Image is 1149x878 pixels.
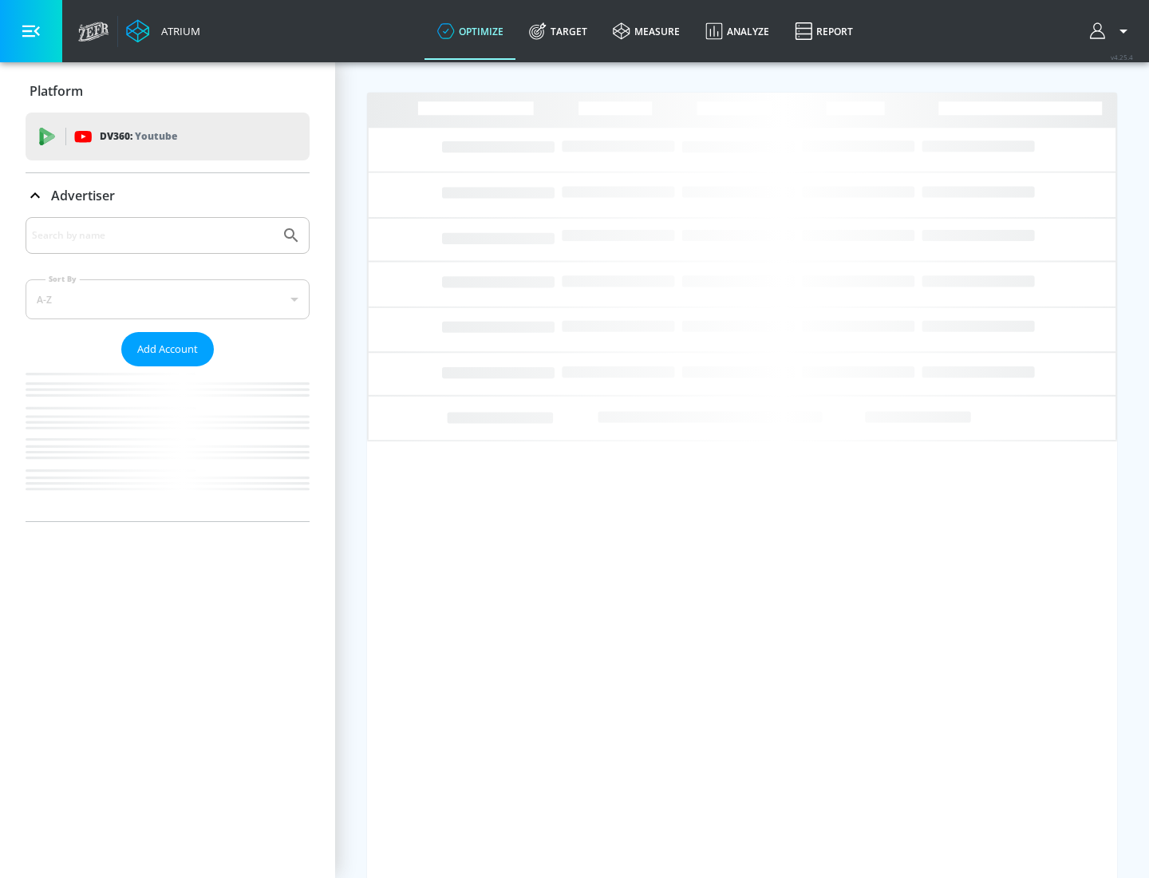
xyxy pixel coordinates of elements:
a: Analyze [693,2,782,60]
div: DV360: Youtube [26,113,310,160]
div: Advertiser [26,217,310,521]
a: Target [516,2,600,60]
nav: list of Advertiser [26,366,310,521]
div: Advertiser [26,173,310,218]
p: Advertiser [51,187,115,204]
div: A-Z [26,279,310,319]
a: Report [782,2,866,60]
input: Search by name [32,225,274,246]
label: Sort By [45,274,80,284]
a: measure [600,2,693,60]
span: Add Account [137,340,198,358]
div: Atrium [155,24,200,38]
div: Platform [26,69,310,113]
a: optimize [424,2,516,60]
p: Platform [30,82,83,100]
p: Youtube [135,128,177,144]
span: v 4.25.4 [1111,53,1133,61]
p: DV360: [100,128,177,145]
button: Add Account [121,332,214,366]
a: Atrium [126,19,200,43]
